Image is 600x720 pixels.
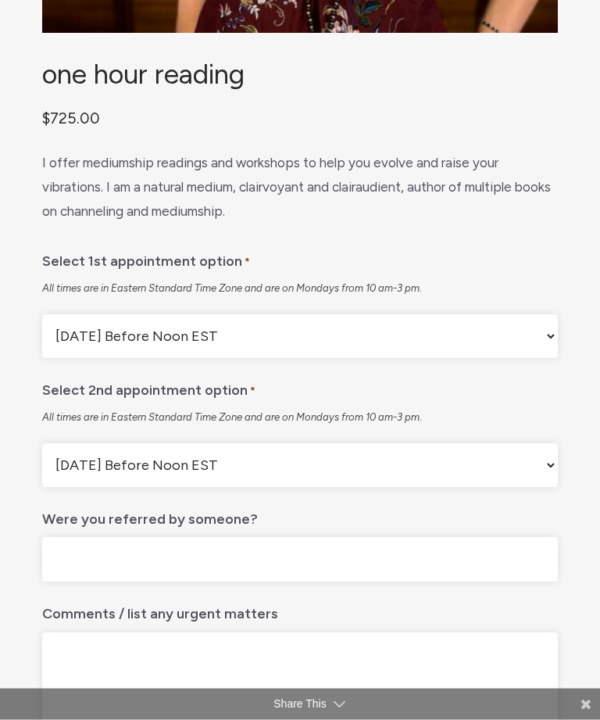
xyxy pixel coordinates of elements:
[42,109,50,128] span: $
[42,595,278,627] label: Comments / list any urgent matters
[42,156,551,219] span: I offer mediumship readings and workshops to help you evolve and raise your vibrations. I am a na...
[42,242,250,276] label: Select 1st appointment option
[42,60,558,90] h1: One Hour Reading
[42,411,558,425] div: All times are in Eastern Standard Time Zone and are on Mondays from 10 am-3 pm.
[42,500,258,532] label: Were you referred by someone?
[42,109,100,128] bdi: 725.00
[42,282,558,296] div: All times are in Eastern Standard Time Zone and are on Mondays from 10 am-3 pm.
[42,371,255,405] label: Select 2nd appointment option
